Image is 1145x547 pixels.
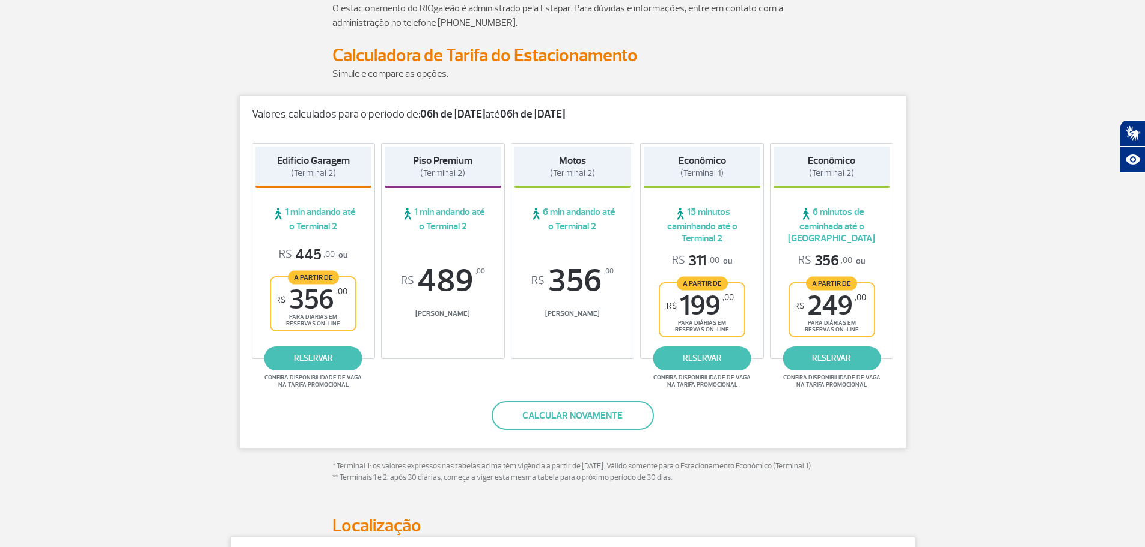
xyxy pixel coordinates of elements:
[514,265,631,297] span: 356
[781,374,882,388] span: Confira disponibilidade de vaga na tarifa promocional
[672,252,719,270] span: 311
[798,252,852,270] span: 356
[252,108,894,121] p: Valores calculados para o período de: até
[332,515,813,537] h2: Localização
[653,346,751,370] a: reservar
[420,168,465,179] span: (Terminal 2)
[794,301,804,311] sup: R$
[672,252,732,270] p: ou
[475,265,485,278] sup: ,00
[604,265,614,278] sup: ,00
[652,374,753,388] span: Confira disponibilidade de vaga na tarifa promocional
[332,1,813,30] p: O estacionamento do RIOgaleão é administrado pela Estapar. Para dúvidas e informações, entre em c...
[855,292,866,303] sup: ,00
[680,168,724,179] span: (Terminal 1)
[500,107,565,121] strong: 06h de [DATE]
[722,292,734,303] sup: ,00
[677,276,728,290] span: A partir de
[332,67,813,81] p: Simule e compare as opções.
[798,252,865,270] p: ou
[288,270,339,284] span: A partir de
[279,246,335,264] span: 445
[1120,120,1145,173] div: Plugin de acessibilidade da Hand Talk.
[1120,147,1145,173] button: Abrir recursos assistivos.
[670,319,734,333] span: para diárias em reservas on-line
[420,107,485,121] strong: 06h de [DATE]
[291,168,336,179] span: (Terminal 2)
[275,286,347,313] span: 356
[277,154,350,167] strong: Edifício Garagem
[385,206,501,232] span: 1 min andando até o Terminal 2
[514,206,631,232] span: 6 min andando até o Terminal 2
[385,265,501,297] span: 489
[809,168,854,179] span: (Terminal 2)
[644,206,760,244] span: 15 minutos caminhando até o Terminal 2
[413,154,472,167] strong: Piso Premium
[550,168,595,179] span: (Terminal 2)
[800,319,864,333] span: para diárias em reservas on-line
[385,309,501,318] span: [PERSON_NAME]
[332,461,813,484] p: * Terminal 1: os valores expressos nas tabelas acima têm vigência a partir de [DATE]. Válido some...
[279,246,347,264] p: ou
[559,154,586,167] strong: Motos
[263,374,364,388] span: Confira disponibilidade de vaga na tarifa promocional
[275,295,285,305] sup: R$
[806,276,857,290] span: A partir de
[336,286,347,297] sup: ,00
[531,274,545,288] sup: R$
[332,44,813,67] h2: Calculadora de Tarifa do Estacionamento
[514,309,631,318] span: [PERSON_NAME]
[667,292,734,319] span: 199
[255,206,372,232] span: 1 min andando até o Terminal 2
[1120,120,1145,147] button: Abrir tradutor de língua de sinais.
[774,206,890,244] span: 6 minutos de caminhada até o [GEOGRAPHIC_DATA]
[667,301,677,311] sup: R$
[783,346,881,370] a: reservar
[401,274,414,288] sup: R$
[264,346,362,370] a: reservar
[492,401,654,430] button: Calcular novamente
[808,154,855,167] strong: Econômico
[281,313,345,327] span: para diárias em reservas on-line
[794,292,866,319] span: 249
[679,154,726,167] strong: Econômico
